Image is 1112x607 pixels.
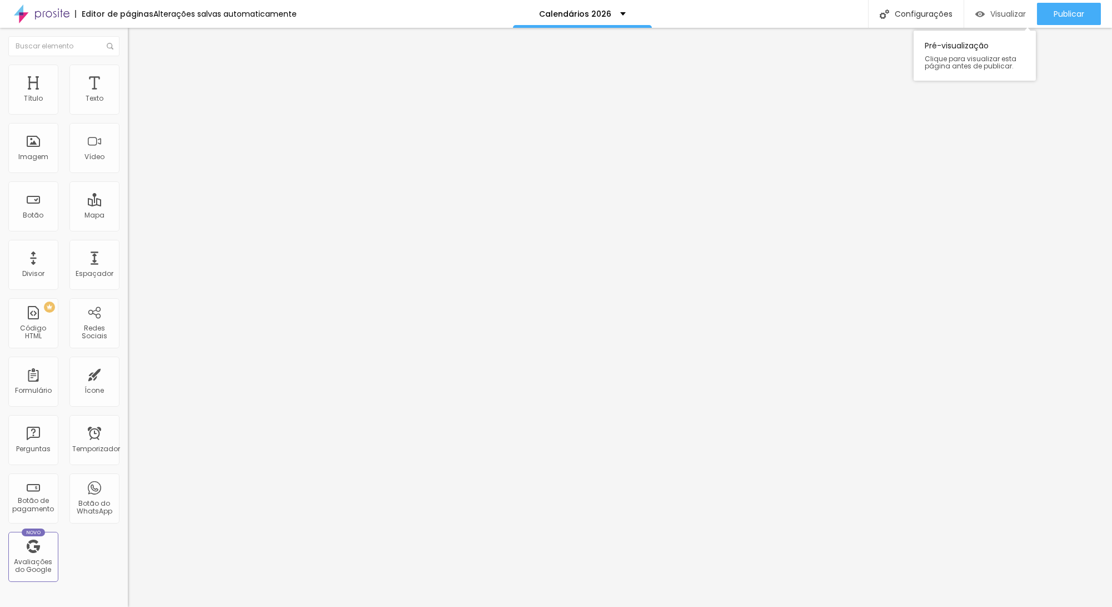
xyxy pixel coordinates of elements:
img: Ícone [107,43,113,50]
font: Novo [26,529,41,536]
button: Visualizar [964,3,1037,25]
font: Pré-visualização [925,40,989,51]
font: Ícone [85,386,104,395]
font: Avaliações do Google [14,557,53,574]
iframe: Editor [128,28,1112,607]
font: Imagem [18,152,48,161]
font: Divisor [22,269,44,278]
font: Visualizar [990,8,1026,19]
font: Calendários 2026 [540,8,612,19]
font: Botão [23,210,44,220]
font: Redes Sociais [82,323,107,340]
font: Publicar [1054,8,1084,19]
font: Botão do WhatsApp [77,499,112,516]
font: Configurações [895,8,953,19]
font: Alterações salvas automaticamente [153,8,297,19]
button: Publicar [1037,3,1101,25]
font: Código HTML [21,323,47,340]
font: Editor de páginas [82,8,153,19]
font: Espaçador [76,269,113,278]
img: Ícone [880,9,889,19]
font: Título [24,93,43,103]
img: view-1.svg [975,9,985,19]
font: Formulário [15,386,52,395]
font: Vídeo [84,152,104,161]
input: Buscar elemento [8,36,119,56]
font: Temporizador [72,444,120,453]
font: Perguntas [16,444,51,453]
font: Clique para visualizar esta página antes de publicar. [925,54,1016,71]
font: Texto [86,93,103,103]
font: Mapa [84,210,104,220]
font: Botão de pagamento [13,496,54,513]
